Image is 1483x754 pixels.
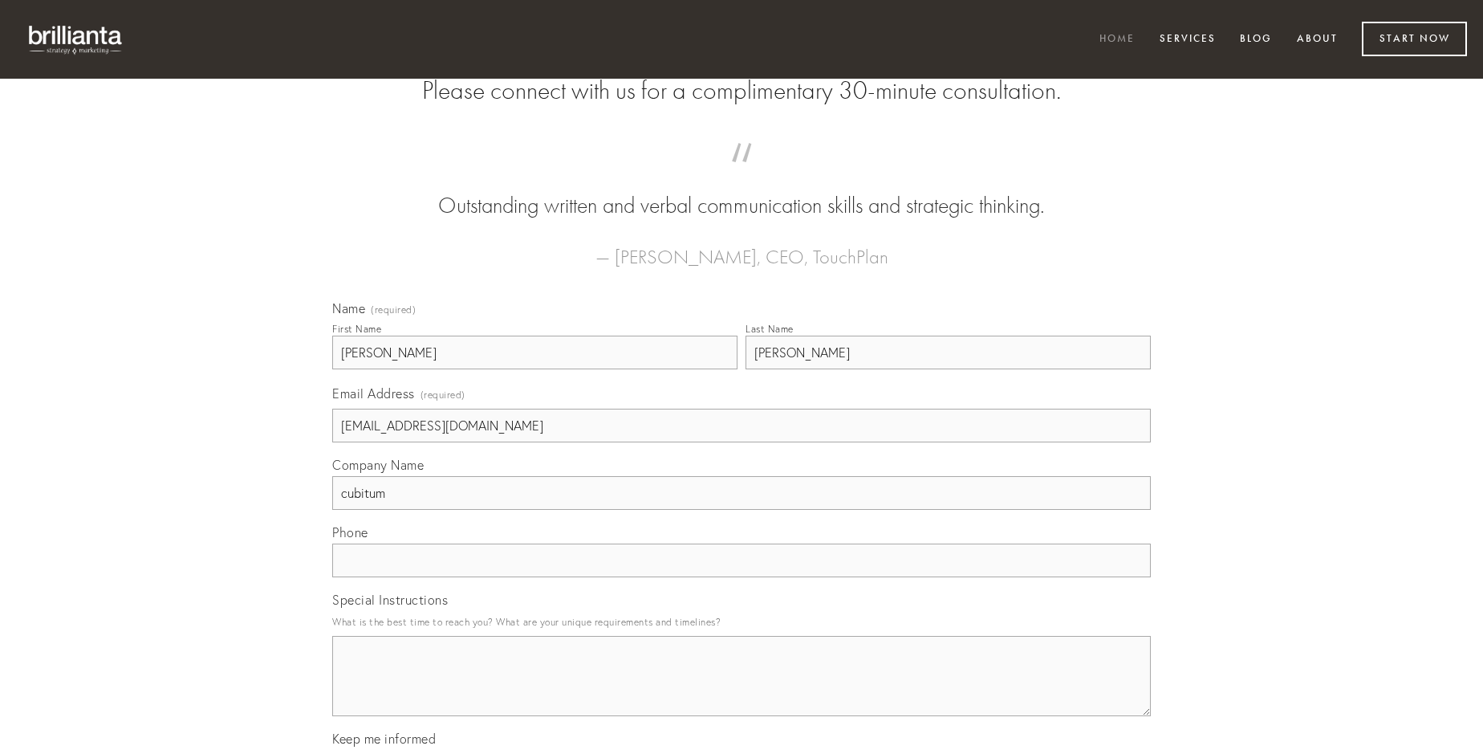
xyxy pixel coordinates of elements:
[16,16,136,63] img: brillianta - research, strategy, marketing
[332,731,436,747] span: Keep me informed
[1089,26,1145,53] a: Home
[1229,26,1282,53] a: Blog
[421,384,465,406] span: (required)
[332,524,368,540] span: Phone
[332,592,448,608] span: Special Instructions
[358,222,1125,273] figcaption: — [PERSON_NAME], CEO, TouchPlan
[332,611,1151,633] p: What is the best time to reach you? What are your unique requirements and timelines?
[746,323,794,335] div: Last Name
[1286,26,1348,53] a: About
[358,159,1125,190] span: “
[1149,26,1226,53] a: Services
[332,300,365,316] span: Name
[332,75,1151,106] h2: Please connect with us for a complimentary 30-minute consultation.
[332,385,415,401] span: Email Address
[332,323,381,335] div: First Name
[371,305,416,315] span: (required)
[358,159,1125,222] blockquote: Outstanding written and verbal communication skills and strategic thinking.
[1362,22,1467,56] a: Start Now
[332,457,424,473] span: Company Name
